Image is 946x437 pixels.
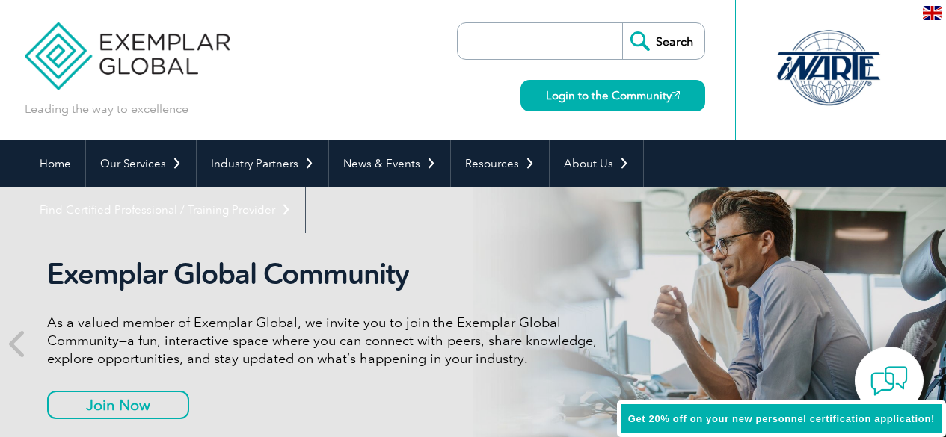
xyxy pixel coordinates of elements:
a: Industry Partners [197,140,328,187]
img: open_square.png [672,91,680,99]
h2: Exemplar Global Community [47,257,608,291]
a: Resources [451,140,549,187]
input: Search [622,23,704,59]
img: contact-chat.png [870,362,908,400]
a: Login to the Community [520,80,705,111]
p: Leading the way to excellence [25,101,188,117]
img: en [923,6,942,20]
a: Find Certified Professional / Training Provider [25,187,305,233]
a: Join Now [47,391,189,419]
a: Home [25,140,85,187]
p: As a valued member of Exemplar Global, we invite you to join the Exemplar Global Community—a fun,... [47,314,608,368]
span: Get 20% off on your new personnel certification application! [628,413,935,424]
a: About Us [550,140,643,187]
a: Our Services [86,140,196,187]
a: News & Events [329,140,450,187]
